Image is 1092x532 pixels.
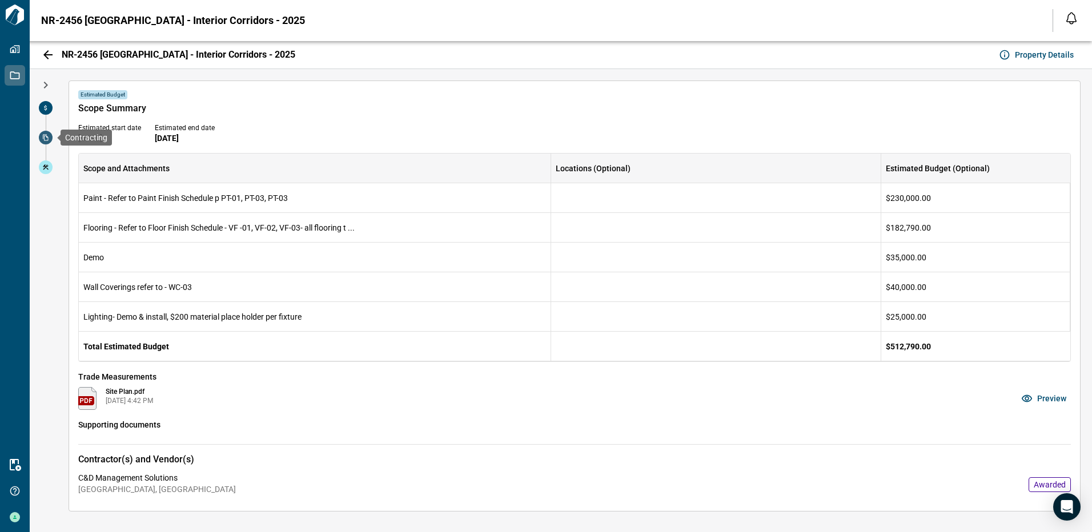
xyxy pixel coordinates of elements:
span: Property Details [1015,49,1074,61]
span: $35,000.00 [886,252,926,263]
span: [GEOGRAPHIC_DATA], [GEOGRAPHIC_DATA] [78,483,236,495]
button: Property Details [997,46,1078,64]
span: C&D Management Solutions [78,472,236,483]
span: $182,790.00 [886,222,931,233]
span: Supporting documents [78,419,160,430]
span: Contractor(s) and Vendor(s) [78,454,194,465]
span: NR-2456 [GEOGRAPHIC_DATA] - Interior Corridors - 2025 [41,15,305,26]
div: Estimated Budget (Optional) [881,154,1070,183]
span: Contracting [65,133,107,142]
div: Open Intercom Messenger [1053,493,1081,521]
span: Scope Summary [78,103,146,114]
span: Site Plan.pdf [106,387,153,396]
div: Scope and Attachments [79,154,551,183]
span: $512,790.00 [886,341,931,352]
button: Preview [1019,387,1071,410]
div: Awarded [1029,477,1071,493]
button: Open notification feed [1062,9,1081,27]
div: Scope and Attachments [83,154,170,183]
span: Estimated Budget [78,90,127,99]
span: Preview [1037,393,1066,404]
span: Trade Measurements [78,371,1071,382]
div: Estimated Budget (Optional) [886,154,990,183]
span: Estimated end date [155,123,215,132]
span: [DATE] [155,132,215,144]
span: [DATE] 4:42 PM [106,396,153,405]
span: Demo [83,253,104,262]
span: $230,000.00 [886,192,931,204]
span: Flooring - Refer to Floor Finish Schedule - VF -01, VF-02, VF-03- all flooring t ... [83,223,355,232]
span: Wall Coverings refer to - WC-03 [83,283,192,292]
span: Paint - Refer to Paint Finish Schedule p PT-01, PT-03, PT-03 [83,194,288,203]
span: Estimated start date [78,123,141,132]
span: $25,000.00 [886,311,926,323]
span: Lighting- Demo & install, $200 material place holder per fixture [83,312,302,321]
span: $40,000.00 [886,281,926,293]
img: pdf [78,387,97,410]
span: NR-2456 [GEOGRAPHIC_DATA] - Interior Corridors - 2025 [62,49,295,61]
div: Locations (Optional) [556,154,631,183]
span: Total Estimated Budget [83,342,169,351]
div: Locations (Optional) [551,154,882,183]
